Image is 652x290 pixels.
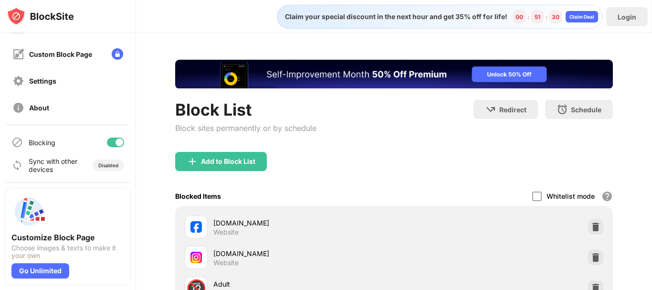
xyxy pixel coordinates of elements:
[213,218,394,228] div: [DOMAIN_NAME]
[526,11,531,22] div: :
[213,279,394,289] div: Adult
[552,13,559,21] div: 30
[7,7,74,26] img: logo-blocksite.svg
[11,137,23,148] img: blocking-icon.svg
[11,194,46,229] img: push-custom-page.svg
[190,221,202,233] img: favicons
[571,106,601,114] div: Schedule
[279,12,507,21] div: Claim your special discount in the next hour and get 35% off for life!
[213,248,394,258] div: [DOMAIN_NAME]
[29,104,49,112] div: About
[29,139,55,147] div: Blocking
[29,157,78,173] div: Sync with other devices
[547,192,595,200] div: Whitelist mode
[499,106,526,114] div: Redirect
[190,252,202,263] img: favicons
[98,162,118,168] div: Disabled
[175,100,316,119] div: Block List
[12,102,24,114] img: about-off.svg
[213,228,239,236] div: Website
[618,13,636,21] div: Login
[515,13,523,21] div: 00
[213,258,239,267] div: Website
[175,192,221,200] div: Blocked Items
[11,233,124,242] div: Customize Block Page
[12,48,24,60] img: customize-block-page-off.svg
[112,48,123,60] img: lock-menu.svg
[11,263,69,279] div: Go Unlimited
[12,75,24,87] img: settings-off.svg
[201,158,255,165] div: Add to Block List
[11,160,23,171] img: sync-icon.svg
[175,123,316,133] div: Block sites permanently or by schedule
[569,14,594,20] div: Claim Deal
[29,50,92,58] div: Custom Block Page
[29,77,56,85] div: Settings
[175,60,613,88] iframe: Banner
[535,13,540,21] div: 51
[11,244,124,259] div: Choose images & texts to make it your own
[544,11,549,22] div: :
